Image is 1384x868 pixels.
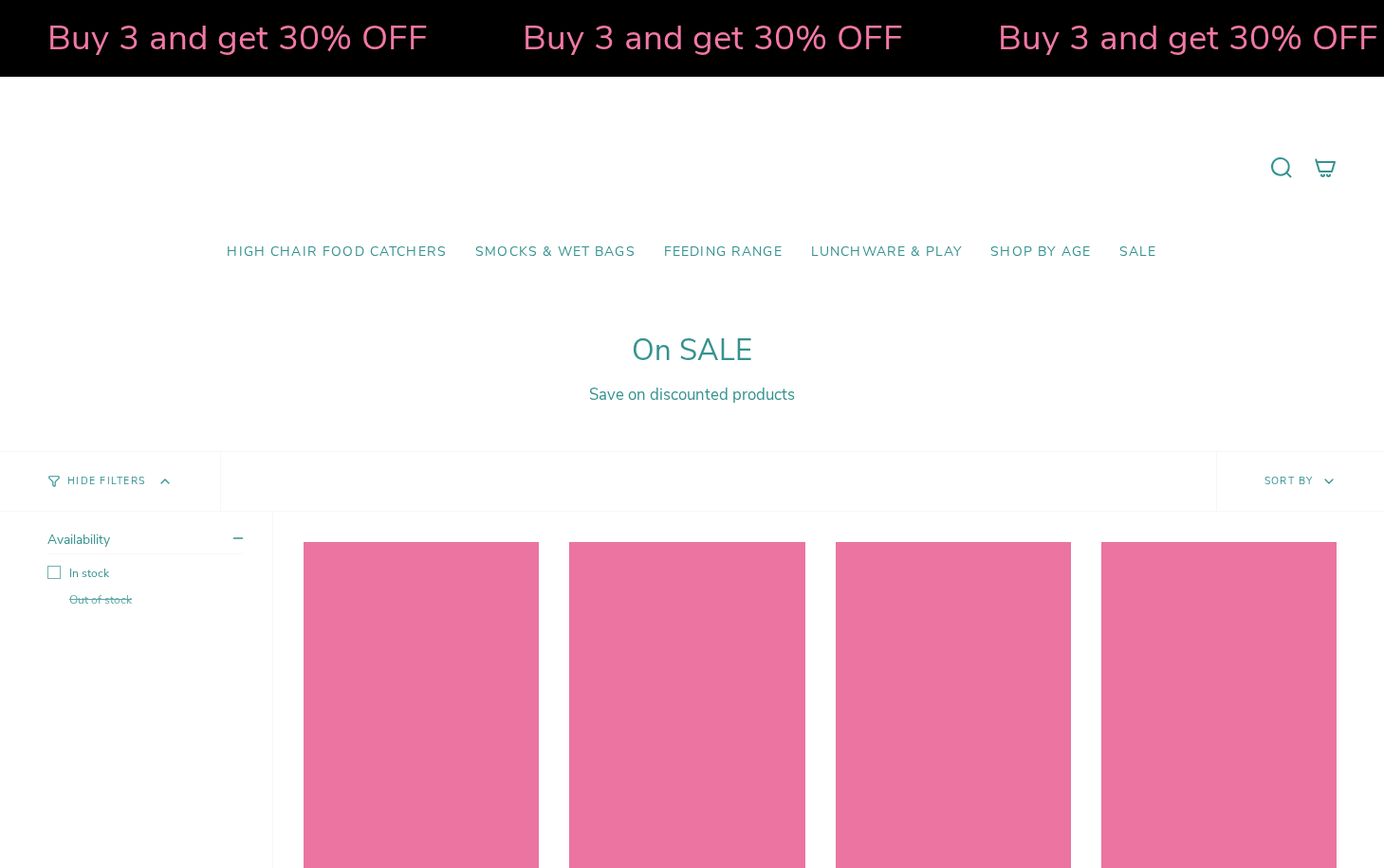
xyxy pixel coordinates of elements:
[47,531,243,554] summary: Availability
[528,105,856,230] a: Mumma’s Little Helpers
[47,566,243,581] label: In stock
[67,477,145,487] span: Hide Filters
[1264,474,1314,488] span: Sort by
[664,244,783,261] span: Feeding Range
[475,244,636,261] span: Smocks & Wet Bags
[227,244,447,261] span: High Chair Food Catchers
[797,230,976,275] a: Lunchware & Play
[997,14,1377,62] strong: Buy 3 and get 30% OFF
[522,14,902,62] strong: Buy 3 and get 30% OFF
[212,230,461,275] a: High Chair Food Catchers
[1216,452,1384,511] button: Sort by
[976,230,1105,275] a: Shop by Age
[461,230,650,275] a: Smocks & Wet Bags
[47,531,110,549] span: Availability
[47,334,1337,369] h1: On SALE
[46,14,427,62] strong: Buy 3 and get 30% OFF
[990,244,1091,261] span: Shop by Age
[650,230,797,275] a: Feeding Range
[47,384,1337,406] div: Save on discounted products
[811,244,962,261] span: Lunchware & Play
[1105,230,1172,275] a: SALE
[1119,244,1157,261] span: SALE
